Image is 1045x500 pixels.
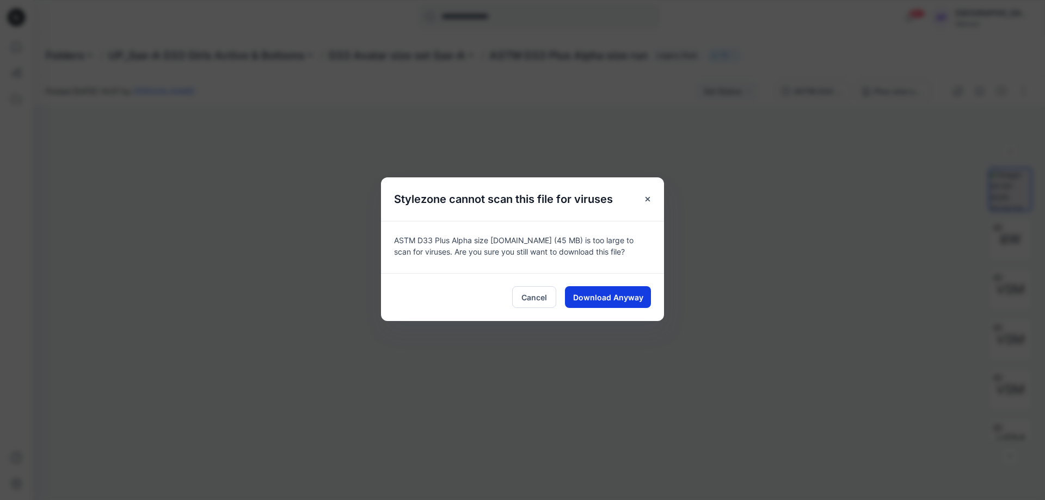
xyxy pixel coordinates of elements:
span: Cancel [521,292,547,303]
h5: Stylezone cannot scan this file for viruses [381,177,626,221]
div: ASTM D33 Plus Alpha size [DOMAIN_NAME] (45 MB) is too large to scan for viruses. Are you sure you... [381,221,664,273]
button: Cancel [512,286,556,308]
button: Download Anyway [565,286,651,308]
button: Close [638,189,657,209]
span: Download Anyway [573,292,643,303]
